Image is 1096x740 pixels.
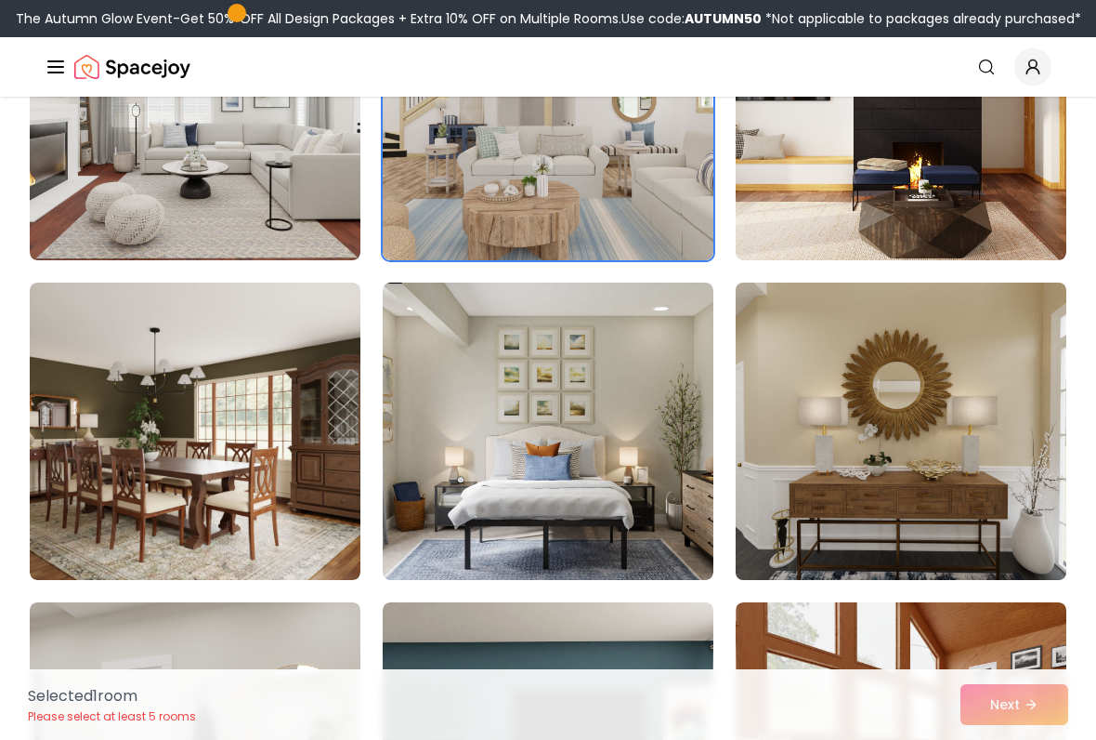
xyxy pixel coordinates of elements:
[30,283,360,580] img: Room room-10
[16,9,1081,28] div: The Autumn Glow Event-Get 50% OFF All Design Packages + Extra 10% OFF on Multiple Rooms.
[45,37,1051,97] nav: Global
[383,283,713,580] img: Room room-11
[621,9,762,28] span: Use code:
[685,9,762,28] b: AUTUMN50
[74,48,190,86] a: Spacejoy
[762,9,1081,28] span: *Not applicable to packages already purchased*
[727,275,1075,588] img: Room room-12
[28,709,196,724] p: Please select at least 5 rooms
[28,685,196,707] p: Selected 1 room
[74,48,190,86] img: Spacejoy Logo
